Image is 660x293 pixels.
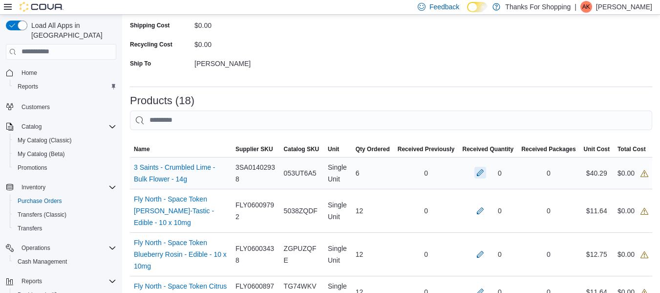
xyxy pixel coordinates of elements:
button: Operations [2,241,120,255]
span: Transfers (Classic) [14,209,116,221]
button: Customers [2,99,120,113]
a: 3 Saints - Crumbled Lime - Bulk Flower - 14g [134,161,228,185]
span: Reports [21,277,42,285]
span: Customers [21,103,50,111]
button: Catalog [18,121,45,133]
span: ZGPUZQFE [284,243,320,266]
span: Purchase Orders [14,195,116,207]
div: $0.00 [617,248,648,260]
span: 5038ZQDF [284,205,318,217]
label: Recycling Cost [130,41,172,48]
p: | [575,1,576,13]
span: FLY06003438 [235,243,276,266]
div: $0.00 [194,18,325,29]
span: Promotions [18,164,47,172]
span: My Catalog (Classic) [14,135,116,146]
a: My Catalog (Beta) [14,148,69,160]
a: Customers [18,101,54,113]
span: Transfers [14,223,116,234]
label: Shipping Cost [130,22,170,29]
span: Operations [21,244,50,252]
a: Cash Management [14,256,71,268]
span: Load All Apps in [GEOGRAPHIC_DATA] [27,21,116,40]
div: $0.00 [194,37,325,48]
button: Cash Management [10,255,120,269]
span: Cash Management [18,258,67,266]
span: Received Quantity [462,145,513,153]
span: Reports [18,275,116,287]
span: Cash Management [14,256,116,268]
span: Received Previously [398,145,455,153]
p: Thanks For Shopping [505,1,571,13]
div: 0 [517,163,579,183]
span: 053UT6A5 [284,167,317,179]
button: Reports [2,274,120,288]
span: Transfers [18,225,42,232]
button: My Catalog (Classic) [10,134,120,147]
span: Catalog [18,121,116,133]
div: 0 [498,205,502,217]
button: Supplier SKU [232,141,280,157]
div: 0 [394,163,459,183]
span: Reports [18,83,38,90]
button: Transfers [10,222,120,235]
span: Home [21,69,37,77]
button: Name [130,141,232,157]
a: Transfers (Classic) [14,209,70,221]
div: 0 [394,201,459,221]
span: Catalog SKU [284,145,319,153]
button: Reports [10,80,120,93]
span: Total Cost [617,145,646,153]
div: Single Unit [324,239,352,270]
a: Reports [14,81,42,92]
div: $0.00 [617,205,648,217]
span: Dark Mode [467,12,468,13]
div: 0 [394,245,459,264]
span: Transfers (Classic) [18,211,66,219]
span: Unit Cost [584,145,610,153]
span: Purchase Orders [18,197,62,205]
span: My Catalog (Beta) [14,148,116,160]
label: Ship To [130,60,151,68]
a: Fly North - Space Token Blueberry Rosin - Edible - 10 x 10mg [134,237,228,272]
span: Supplier SKU [235,145,273,153]
div: 0 [498,248,502,260]
input: Dark Mode [467,2,488,12]
span: My Catalog (Classic) [18,136,72,144]
input: This is a search bar. After typing your query, hit enter to filter the results lower in the page. [130,111,652,130]
span: Reports [14,81,116,92]
button: Transfers (Classic) [10,208,120,222]
button: My Catalog (Beta) [10,147,120,161]
span: Qty Ordered [356,145,390,153]
span: FLY06009792 [235,199,276,223]
a: Fly North - Space Token [PERSON_NAME]-Tastic - Edible - 10 x 10mg [134,193,228,228]
span: Feedback [429,2,459,12]
p: [PERSON_NAME] [596,1,652,13]
span: Catalog [21,123,42,131]
span: Operations [18,242,116,254]
button: Purchase Orders [10,194,120,208]
div: $11.64 [580,201,614,221]
span: Inventory [21,183,45,191]
div: [PERSON_NAME] [194,56,325,68]
div: 12 [352,245,394,264]
div: Anya Kinzel-Cadrin [580,1,592,13]
a: Home [18,67,41,79]
span: Received Packages [521,145,575,153]
a: Promotions [14,162,51,174]
img: Cova [20,2,64,12]
div: $40.29 [580,163,614,183]
span: Unit [328,145,339,153]
button: Promotions [10,161,120,175]
span: My Catalog (Beta) [18,150,65,158]
div: 12 [352,201,394,221]
h3: Products (18) [130,95,194,107]
span: AK [582,1,590,13]
a: Purchase Orders [14,195,66,207]
button: Catalog [2,120,120,134]
div: Single Unit [324,158,352,189]
span: Home [18,67,116,79]
span: Promotions [14,162,116,174]
span: 3SA01402938 [235,161,276,185]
